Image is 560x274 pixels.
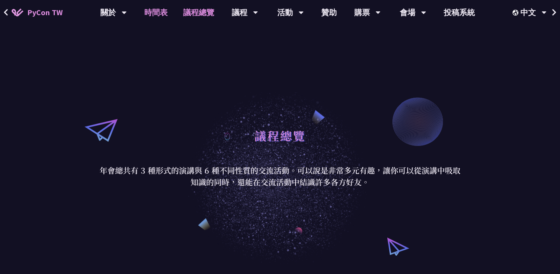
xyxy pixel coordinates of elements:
[4,3,70,22] a: PyCon TW
[27,7,63,18] span: PyCon TW
[99,165,461,188] p: 年會總共有 3 種形式的演講與 6 種不同性質的交流活動。可以說是非常多元有趣，讓你可以從演講中吸取知識的同時，還能在交流活動中結識許多各方好友。
[513,10,520,16] img: Locale Icon
[12,9,23,16] img: Home icon of PyCon TW 2025
[254,124,306,147] h1: 議程總覽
